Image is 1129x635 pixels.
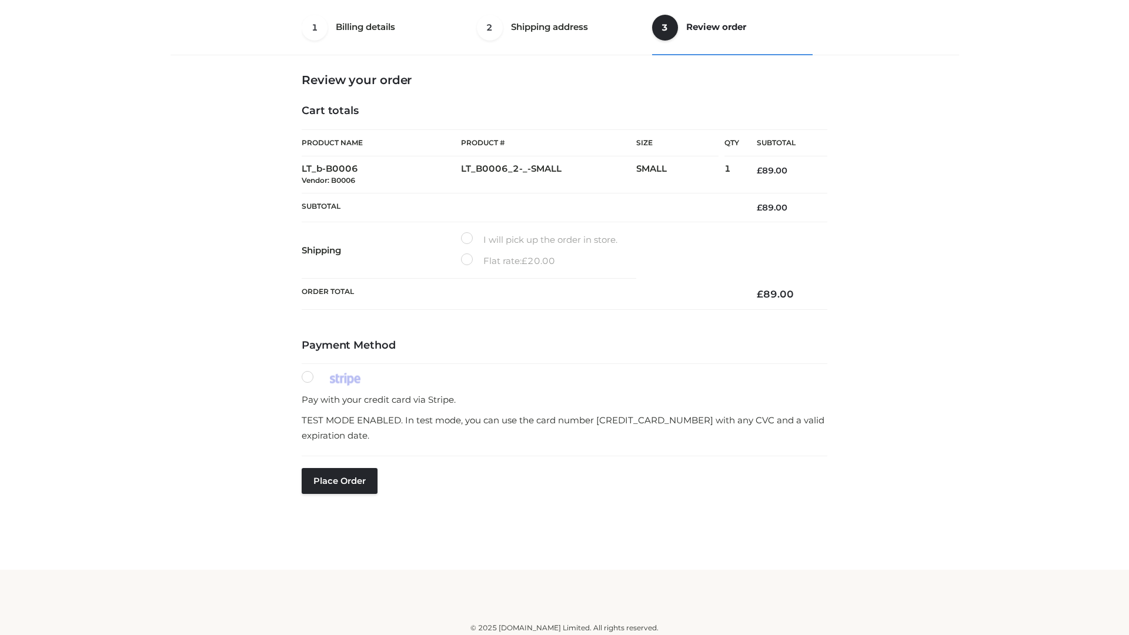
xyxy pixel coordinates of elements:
h4: Cart totals [302,105,827,118]
th: Size [636,130,719,156]
p: TEST MODE ENABLED. In test mode, you can use the card number [CREDIT_CARD_NUMBER] with any CVC an... [302,413,827,443]
th: Product Name [302,129,461,156]
th: Subtotal [739,130,827,156]
bdi: 20.00 [522,255,555,266]
th: Product # [461,129,636,156]
bdi: 89.00 [757,288,794,300]
bdi: 89.00 [757,165,787,176]
div: © 2025 [DOMAIN_NAME] Limited. All rights reserved. [175,622,954,634]
h4: Payment Method [302,339,827,352]
span: £ [757,202,762,213]
td: 1 [724,156,739,193]
label: Flat rate: [461,253,555,269]
td: SMALL [636,156,724,193]
th: Qty [724,129,739,156]
span: £ [522,255,527,266]
h3: Review your order [302,73,827,87]
p: Pay with your credit card via Stripe. [302,392,827,407]
th: Subtotal [302,193,739,222]
label: I will pick up the order in store. [461,232,617,248]
button: Place order [302,468,378,494]
th: Order Total [302,279,739,310]
small: Vendor: B0006 [302,176,355,185]
span: £ [757,288,763,300]
td: LT_B0006_2-_-SMALL [461,156,636,193]
th: Shipping [302,222,461,279]
td: LT_b-B0006 [302,156,461,193]
bdi: 89.00 [757,202,787,213]
span: £ [757,165,762,176]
